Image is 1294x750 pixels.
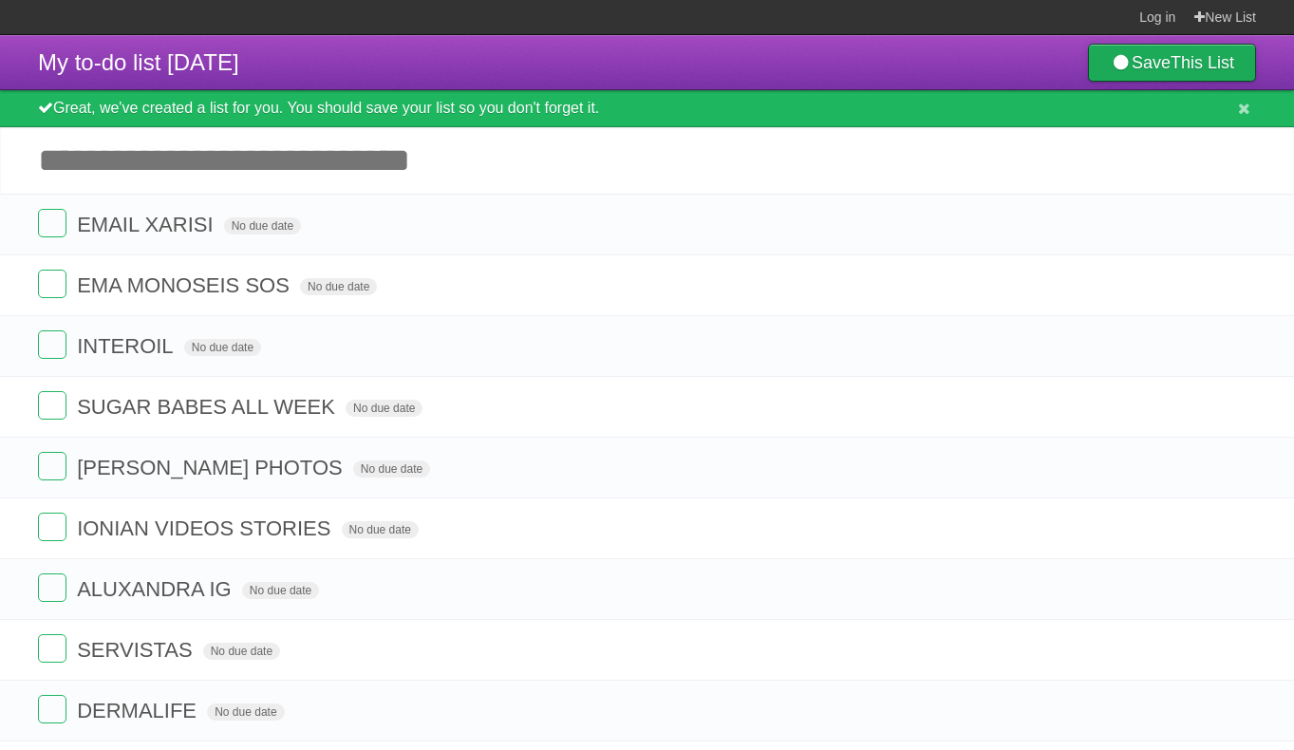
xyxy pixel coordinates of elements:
[203,643,280,660] span: No due date
[38,209,66,237] label: Done
[77,273,294,297] span: EMA MONOSEIS SOS
[1171,53,1234,72] b: This List
[207,703,284,721] span: No due date
[38,695,66,723] label: Done
[77,699,201,722] span: DERMALIFE
[38,634,66,663] label: Done
[38,513,66,541] label: Done
[77,638,197,662] span: SERVISTAS
[77,334,178,358] span: INTEROIL
[77,516,335,540] span: ΙΟΝΙΑΝ VIDEOS STORIES
[38,391,66,420] label: Done
[77,395,340,419] span: SUGAR BABES ALL WEEK
[38,452,66,480] label: Done
[184,339,261,356] span: No due date
[77,213,217,236] span: EMAIL XARISI
[38,330,66,359] label: Done
[353,460,430,478] span: No due date
[300,278,377,295] span: No due date
[38,270,66,298] label: Done
[342,521,419,538] span: No due date
[224,217,301,234] span: No due date
[346,400,422,417] span: No due date
[242,582,319,599] span: No due date
[38,49,239,75] span: My to-do list [DATE]
[77,456,347,479] span: [PERSON_NAME] PHOTOS
[77,577,236,601] span: ALUXANDRA IG
[1088,44,1256,82] a: SaveThis List
[38,573,66,602] label: Done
